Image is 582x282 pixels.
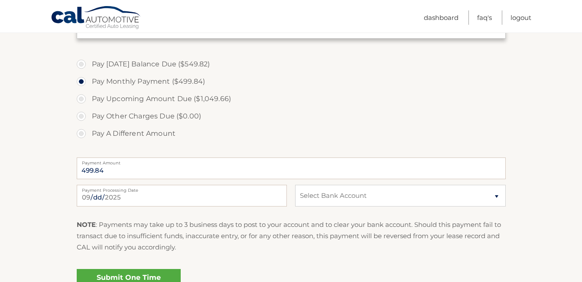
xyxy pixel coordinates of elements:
input: Payment Amount [77,157,506,179]
a: Logout [510,10,531,25]
label: Pay Upcoming Amount Due ($1,049.66) [77,90,506,108]
label: Pay [DATE] Balance Due ($549.82) [77,56,506,73]
input: Payment Date [77,185,287,207]
label: Payment Amount [77,157,506,164]
a: Cal Automotive [51,6,142,31]
a: FAQ's [477,10,492,25]
label: Pay A Different Amount [77,125,506,142]
label: Payment Processing Date [77,185,287,192]
label: Pay Other Charges Due ($0.00) [77,108,506,125]
label: Pay Monthly Payment ($499.84) [77,73,506,90]
strong: NOTE [77,220,96,229]
a: Dashboard [424,10,458,25]
p: : Payments may take up to 3 business days to post to your account and to clear your bank account.... [77,219,506,253]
